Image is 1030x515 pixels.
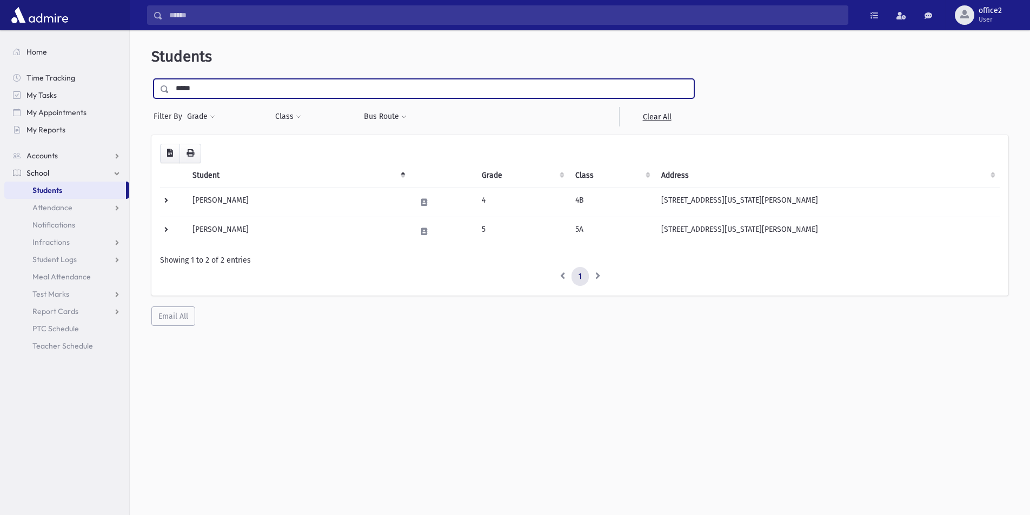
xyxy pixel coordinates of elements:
[4,104,129,121] a: My Appointments
[4,337,129,355] a: Teacher Schedule
[186,217,410,246] td: [PERSON_NAME]
[151,306,195,326] button: Email All
[32,203,72,212] span: Attendance
[32,255,77,264] span: Student Logs
[4,86,129,104] a: My Tasks
[655,188,1000,217] td: [STREET_ADDRESS][US_STATE][PERSON_NAME]
[4,320,129,337] a: PTC Schedule
[363,107,407,126] button: Bus Route
[32,272,91,282] span: Meal Attendance
[26,90,57,100] span: My Tasks
[160,255,1000,266] div: Showing 1 to 2 of 2 entries
[26,47,47,57] span: Home
[26,73,75,83] span: Time Tracking
[26,125,65,135] span: My Reports
[4,182,126,199] a: Students
[32,324,79,333] span: PTC Schedule
[180,144,201,163] button: Print
[619,107,694,126] a: Clear All
[655,163,1000,188] th: Address: activate to sort column ascending
[4,216,129,233] a: Notifications
[32,341,93,351] span: Teacher Schedule
[569,163,655,188] th: Class: activate to sort column ascending
[26,168,49,178] span: School
[275,107,302,126] button: Class
[572,267,589,286] a: 1
[4,199,129,216] a: Attendance
[4,147,129,164] a: Accounts
[4,251,129,268] a: Student Logs
[569,188,655,217] td: 4B
[4,69,129,86] a: Time Tracking
[32,185,62,195] span: Students
[186,188,410,217] td: [PERSON_NAME]
[187,107,216,126] button: Grade
[32,306,78,316] span: Report Cards
[32,220,75,230] span: Notifications
[655,217,1000,246] td: [STREET_ADDRESS][US_STATE][PERSON_NAME]
[4,121,129,138] a: My Reports
[163,5,848,25] input: Search
[4,43,129,61] a: Home
[32,237,70,247] span: Infractions
[154,111,187,122] span: Filter By
[4,233,129,251] a: Infractions
[475,188,569,217] td: 4
[151,48,212,65] span: Students
[979,6,1002,15] span: office2
[475,217,569,246] td: 5
[475,163,569,188] th: Grade: activate to sort column ascending
[979,15,1002,24] span: User
[4,164,129,182] a: School
[4,303,129,320] a: Report Cards
[4,268,129,285] a: Meal Attendance
[26,108,87,117] span: My Appointments
[9,4,71,26] img: AdmirePro
[4,285,129,303] a: Test Marks
[32,289,69,299] span: Test Marks
[26,151,58,160] span: Accounts
[186,163,410,188] th: Student: activate to sort column descending
[569,217,655,246] td: 5A
[160,144,180,163] button: CSV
